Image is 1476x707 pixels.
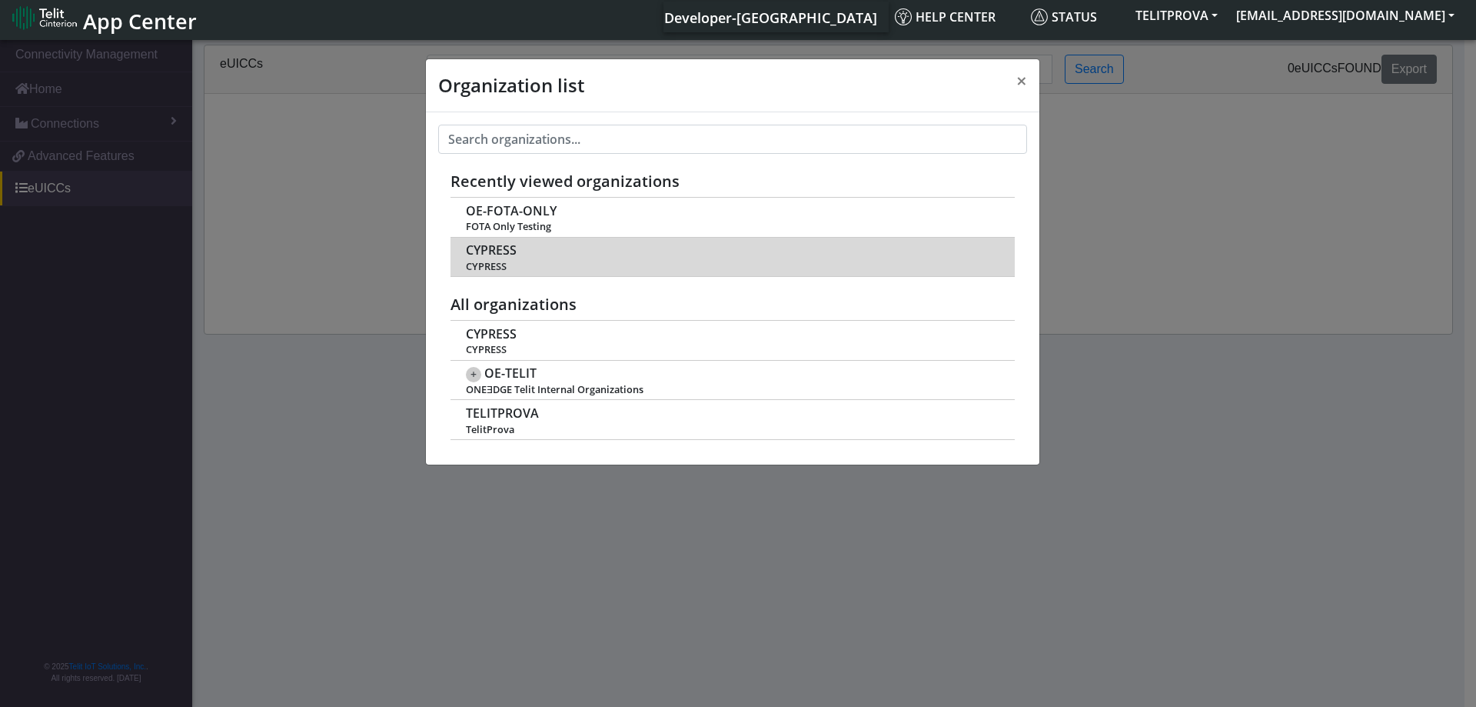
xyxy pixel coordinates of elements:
[450,295,1015,314] h5: All organizations
[1126,2,1227,29] button: TELITPROVA
[1025,2,1126,32] a: Status
[466,261,998,272] span: CYPRESS
[664,8,877,27] span: Developer-[GEOGRAPHIC_DATA]
[466,221,998,232] span: FOTA Only Testing
[466,367,481,382] span: +
[663,2,876,32] a: Your current platform instance
[450,172,1015,191] h5: Recently viewed organizations
[484,366,537,381] span: OE-TELIT
[466,384,998,395] span: ONEƎDGE Telit Internal Organizations
[1016,68,1027,93] span: ×
[1031,8,1097,25] span: Status
[466,424,998,435] span: TelitProva
[466,243,517,258] span: CYPRESS
[466,204,557,218] span: OE-FOTA-ONLY
[12,5,77,30] img: logo-telit-cinterion-gw-new.png
[83,7,197,35] span: App Center
[438,72,584,99] h4: Organization list
[466,327,517,342] span: CYPRESS
[12,1,194,34] a: App Center
[1227,2,1464,29] button: [EMAIL_ADDRESS][DOMAIN_NAME]
[1031,8,1048,25] img: status.svg
[895,8,996,25] span: Help center
[466,344,998,355] span: CYPRESS
[895,8,912,25] img: knowledge.svg
[889,2,1025,32] a: Help center
[438,125,1027,154] input: Search organizations...
[466,406,539,421] span: TELITPROVA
